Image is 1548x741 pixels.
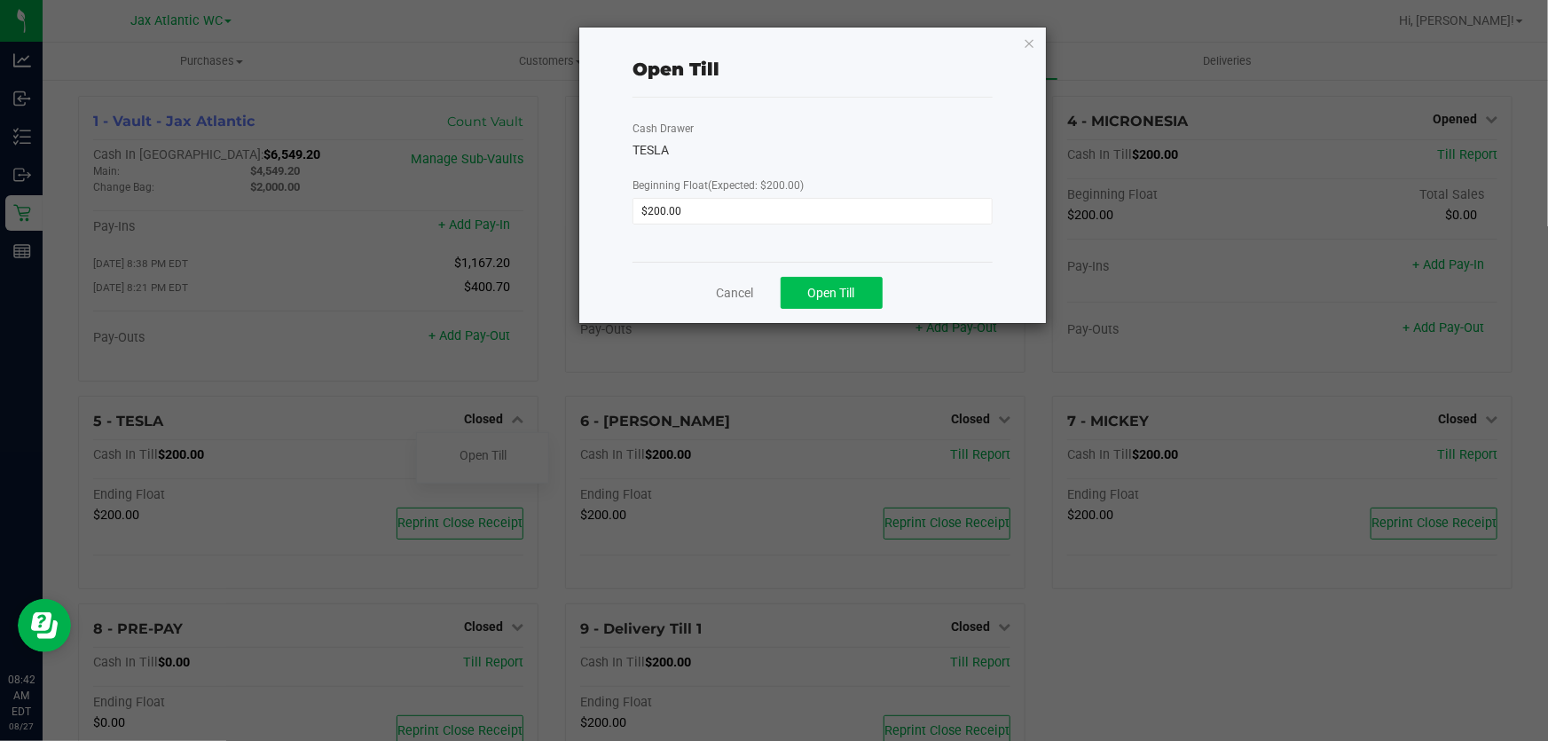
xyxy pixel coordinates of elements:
[633,56,719,83] div: Open Till
[633,121,694,137] label: Cash Drawer
[717,284,754,303] a: Cancel
[781,277,883,309] button: Open Till
[633,179,804,192] span: Beginning Float
[18,599,71,652] iframe: Resource center
[708,179,804,192] span: (Expected: $200.00)
[633,141,993,160] div: TESLA
[808,286,855,300] span: Open Till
